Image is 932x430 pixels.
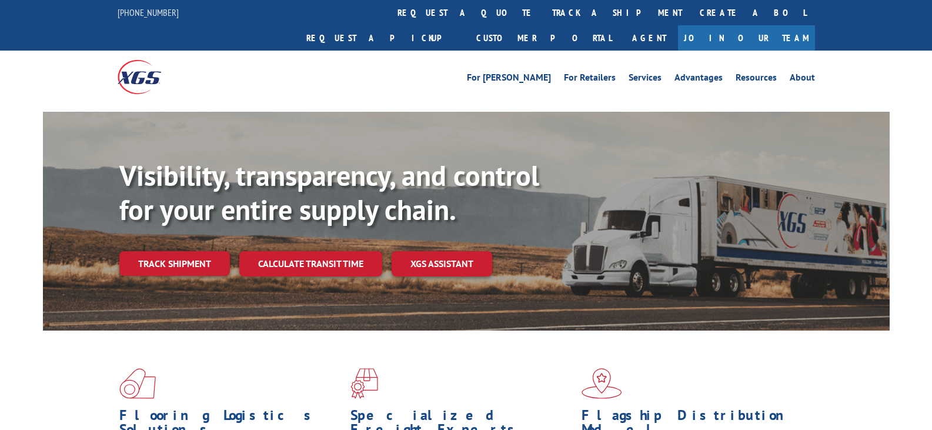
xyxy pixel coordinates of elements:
[350,368,378,399] img: xgs-icon-focused-on-flooring-red
[298,25,467,51] a: Request a pickup
[790,73,815,86] a: About
[678,25,815,51] a: Join Our Team
[736,73,777,86] a: Resources
[674,73,723,86] a: Advantages
[392,251,492,276] a: XGS ASSISTANT
[239,251,382,276] a: Calculate transit time
[467,25,620,51] a: Customer Portal
[119,157,539,228] b: Visibility, transparency, and control for your entire supply chain.
[629,73,662,86] a: Services
[564,73,616,86] a: For Retailers
[119,368,156,399] img: xgs-icon-total-supply-chain-intelligence-red
[118,6,179,18] a: [PHONE_NUMBER]
[119,251,230,276] a: Track shipment
[582,368,622,399] img: xgs-icon-flagship-distribution-model-red
[467,73,551,86] a: For [PERSON_NAME]
[620,25,678,51] a: Agent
